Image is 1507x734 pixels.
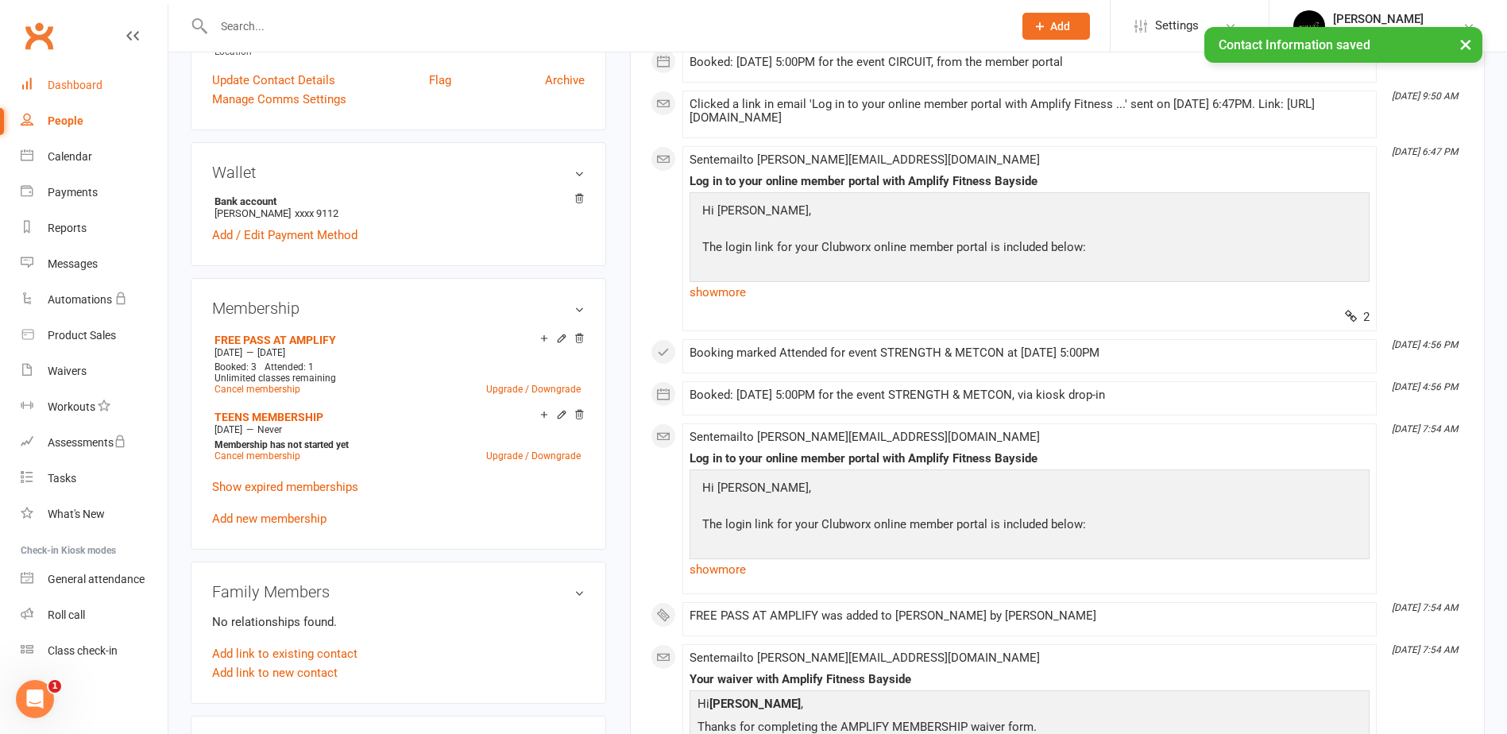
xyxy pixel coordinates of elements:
[698,238,1361,261] p: The login link for your Clubworx online member portal is included below:
[690,98,1370,125] div: Clicked a link in email 'Log in to your online member portal with Amplify Fitness ...' sent on [D...
[48,508,105,520] div: What's New
[1392,339,1458,350] i: [DATE] 4:56 PM
[48,400,95,413] div: Workouts
[1392,91,1458,102] i: [DATE] 9:50 AM
[48,608,85,621] div: Roll call
[214,361,257,373] span: Booked: 3
[48,436,126,449] div: Assessments
[486,450,581,462] a: Upgrade / Downgrade
[690,651,1040,665] span: Sent email to [PERSON_NAME][EMAIL_ADDRESS][DOMAIN_NAME]
[212,90,346,109] a: Manage Comms Settings
[1050,20,1070,33] span: Add
[212,512,327,526] a: Add new membership
[265,361,314,373] span: Attended: 1
[212,663,338,682] a: Add link to new contact
[698,478,1361,501] p: Hi [PERSON_NAME],
[48,257,98,270] div: Messages
[48,329,116,342] div: Product Sales
[48,365,87,377] div: Waivers
[21,496,168,532] a: What's New
[48,472,76,485] div: Tasks
[1392,423,1458,435] i: [DATE] 7:54 AM
[214,373,336,384] span: Unlimited classes remaining
[48,644,118,657] div: Class check-in
[211,346,585,359] div: —
[214,347,242,358] span: [DATE]
[690,609,1370,623] div: FREE PASS AT AMPLIFY was added to [PERSON_NAME] by [PERSON_NAME]
[21,353,168,389] a: Waivers
[212,226,357,245] a: Add / Edit Payment Method
[690,175,1370,188] div: Log in to your online member portal with Amplify Fitness Bayside
[212,644,357,663] a: Add link to existing contact
[21,597,168,633] a: Roll call
[21,246,168,282] a: Messages
[21,425,168,461] a: Assessments
[48,186,98,199] div: Payments
[1204,27,1482,63] div: Contact Information saved
[1392,644,1458,655] i: [DATE] 7:54 AM
[1333,26,1450,41] div: Amplify Fitness Bayside
[709,697,801,711] strong: [PERSON_NAME]
[48,79,102,91] div: Dashboard
[486,384,581,395] a: Upgrade / Downgrade
[214,424,242,435] span: [DATE]
[209,15,1002,37] input: Search...
[212,583,585,601] h3: Family Members
[690,673,1370,686] div: Your waiver with Amplify Fitness Bayside
[1392,146,1458,157] i: [DATE] 6:47 PM
[212,71,335,90] a: Update Contact Details
[21,175,168,211] a: Payments
[48,680,61,693] span: 1
[1345,310,1370,324] span: 2
[690,153,1040,167] span: Sent email to [PERSON_NAME][EMAIL_ADDRESS][DOMAIN_NAME]
[1451,27,1480,61] button: ×
[212,480,358,494] a: Show expired memberships
[212,193,585,222] li: [PERSON_NAME]
[257,347,285,358] span: [DATE]
[690,281,1370,303] a: show more
[19,16,59,56] a: Clubworx
[48,573,145,585] div: General attendance
[48,150,92,163] div: Calendar
[214,411,323,423] a: TEENS MEMBERSHIP
[1333,12,1450,26] div: [PERSON_NAME]
[21,103,168,139] a: People
[212,612,585,632] p: No relationships found.
[690,452,1370,466] div: Log in to your online member portal with Amplify Fitness Bayside
[21,461,168,496] a: Tasks
[48,222,87,234] div: Reports
[694,694,1366,717] p: Hi ,
[21,562,168,597] a: General attendance kiosk mode
[690,346,1370,360] div: Booking marked Attended for event STRENGTH & METCON at [DATE] 5:00PM
[214,334,336,346] a: FREE PASS AT AMPLIFY
[214,450,300,462] a: Cancel membership
[429,71,451,90] a: Flag
[1293,10,1325,42] img: thumb_image1596355059.png
[214,195,577,207] strong: Bank account
[21,389,168,425] a: Workouts
[21,282,168,318] a: Automations
[690,388,1370,402] div: Booked: [DATE] 5:00PM for the event STRENGTH & METCON, via kiosk drop-in
[1022,13,1090,40] button: Add
[214,439,349,450] strong: Membership has not started yet
[690,558,1370,581] a: show more
[545,71,585,90] a: Archive
[21,211,168,246] a: Reports
[21,318,168,353] a: Product Sales
[214,384,300,395] a: Cancel membership
[211,423,585,436] div: —
[212,164,585,181] h3: Wallet
[690,430,1040,444] span: Sent email to [PERSON_NAME][EMAIL_ADDRESS][DOMAIN_NAME]
[48,114,83,127] div: People
[16,680,54,718] iframe: Intercom live chat
[21,68,168,103] a: Dashboard
[1392,381,1458,392] i: [DATE] 4:56 PM
[698,515,1361,538] p: The login link for your Clubworx online member portal is included below:
[698,201,1361,224] p: Hi [PERSON_NAME],
[1155,8,1199,44] span: Settings
[257,424,282,435] span: Never
[1392,602,1458,613] i: [DATE] 7:54 AM
[48,293,112,306] div: Automations
[21,633,168,669] a: Class kiosk mode
[295,207,338,219] span: xxxx 9112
